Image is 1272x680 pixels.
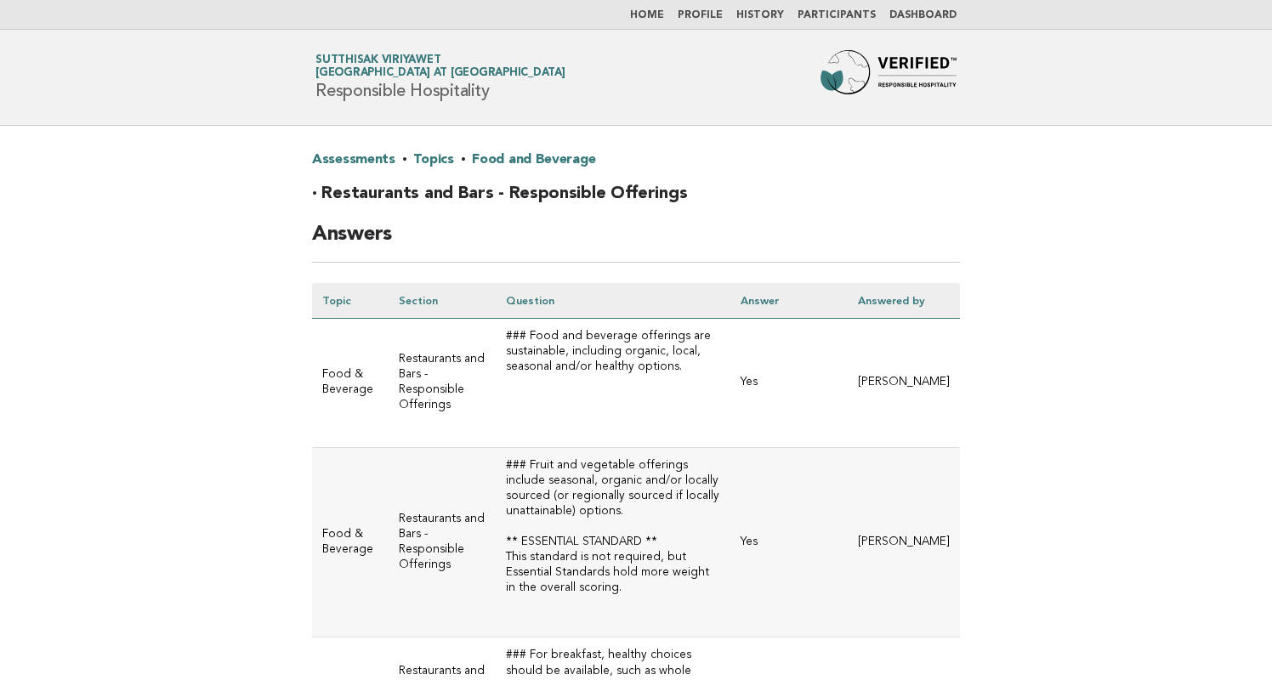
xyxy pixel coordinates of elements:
td: Restaurants and Bars - Responsible Offerings [389,447,496,637]
a: Topics [413,146,453,173]
th: Answered by [848,283,960,319]
span: [GEOGRAPHIC_DATA] at [GEOGRAPHIC_DATA] [315,68,565,79]
a: Assessments [312,146,395,173]
h2: Answers [312,221,960,263]
td: ### Fruit and vegetable offerings include seasonal, organic and/or locally sourced (or regionally... [496,447,731,637]
th: Topic [312,283,389,319]
a: History [736,10,784,20]
td: Restaurants and Bars - Responsible Offerings [389,319,496,448]
a: Participants [798,10,876,20]
td: ### Food and beverage offerings are sustainable, including organic, local, seasonal and/or health... [496,319,731,448]
td: [PERSON_NAME] [848,447,960,637]
a: Sutthisak Viriyawet[GEOGRAPHIC_DATA] at [GEOGRAPHIC_DATA] [315,54,565,78]
a: Food and Beverage [472,146,595,173]
h1: Responsible Hospitality [315,55,565,99]
th: Section [389,283,496,319]
td: [PERSON_NAME] [848,319,960,448]
td: Yes [730,319,848,448]
a: Home [630,10,664,20]
h2: · · · Restaurants and Bars - Responsible Offerings [312,146,960,221]
img: Forbes Travel Guide [821,50,957,105]
a: Dashboard [889,10,957,20]
td: Yes [730,447,848,637]
td: Food & Beverage [312,319,389,448]
td: Food & Beverage [312,447,389,637]
a: Profile [678,10,723,20]
th: Question [496,283,731,319]
th: Answer [730,283,848,319]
